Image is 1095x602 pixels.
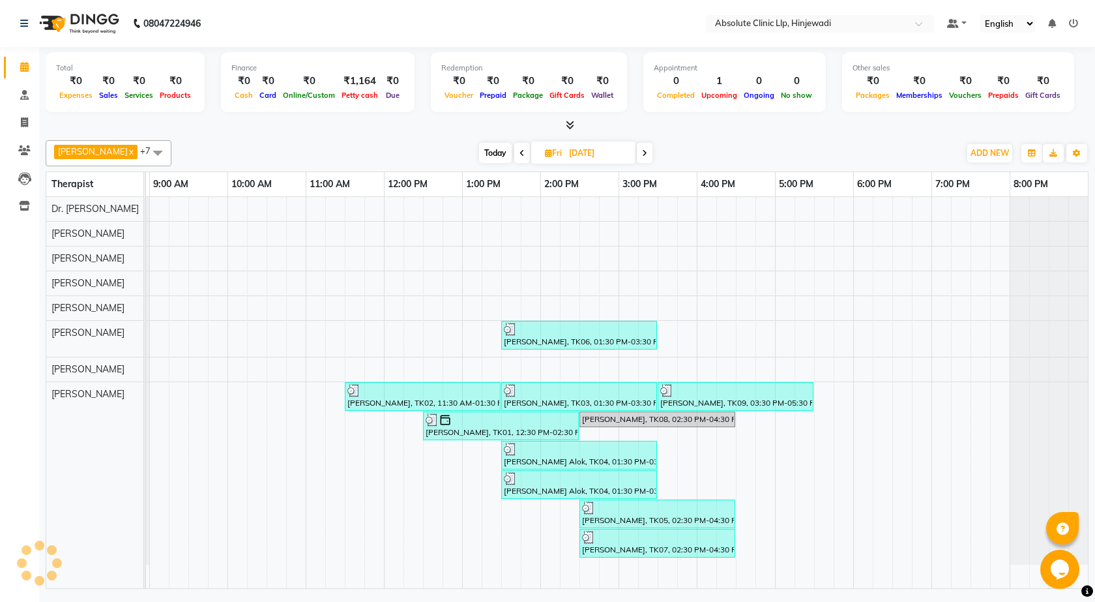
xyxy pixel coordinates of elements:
[565,143,630,163] input: 2025-08-29
[581,502,734,526] div: [PERSON_NAME], TK05, 02:30 PM-04:30 PM, Skin Treatment - Face Detan
[1022,91,1064,100] span: Gift Cards
[51,302,124,314] span: [PERSON_NAME]
[971,148,1009,158] span: ADD NEW
[231,63,404,74] div: Finance
[588,74,617,89] div: ₹0
[121,74,156,89] div: ₹0
[476,74,510,89] div: ₹0
[463,175,504,194] a: 1:00 PM
[985,91,1022,100] span: Prepaids
[231,91,256,100] span: Cash
[546,91,588,100] span: Gift Cards
[542,148,565,158] span: Fri
[776,175,817,194] a: 5:00 PM
[659,384,812,409] div: [PERSON_NAME], TK09, 03:30 PM-05:30 PM, Hair Treatment - Hair Meso
[33,5,123,42] img: logo
[479,143,512,163] span: Today
[932,175,973,194] a: 7:00 PM
[441,91,476,100] span: Voucher
[383,91,403,100] span: Due
[893,91,946,100] span: Memberships
[654,74,698,89] div: 0
[946,91,985,100] span: Vouchers
[654,91,698,100] span: Completed
[51,228,124,239] span: [PERSON_NAME]
[51,178,93,190] span: Therapist
[588,91,617,100] span: Wallet
[854,175,895,194] a: 6:00 PM
[1040,550,1082,589] iframe: chat widget
[58,146,128,157] span: [PERSON_NAME]
[503,384,656,409] div: [PERSON_NAME], TK03, 01:30 PM-03:30 PM, Skin Treatment - Peel(Face)
[946,74,985,89] div: ₹0
[51,203,139,215] span: Dr. [PERSON_NAME]
[51,363,124,375] span: [PERSON_NAME]
[231,74,256,89] div: ₹0
[424,414,577,438] div: [PERSON_NAME], TK01, 12:30 PM-02:30 PM, Hair Treatment - Hair Prp
[503,443,656,468] div: [PERSON_NAME] Alok, TK04, 01:30 PM-03:30 PM, Hair Treatment - Hair Meso
[51,388,124,400] span: [PERSON_NAME]
[740,74,778,89] div: 0
[381,74,404,89] div: ₹0
[441,74,476,89] div: ₹0
[546,74,588,89] div: ₹0
[581,414,734,425] div: [PERSON_NAME], TK08, 02:30 PM-04:30 PM, Hair Treatment - Hair Meso
[140,145,160,156] span: +7
[346,384,499,409] div: [PERSON_NAME], TK02, 11:30 AM-01:30 PM, Skin Treatment - Peel(Face)
[56,74,96,89] div: ₹0
[56,63,194,74] div: Total
[51,252,124,264] span: [PERSON_NAME]
[503,472,656,497] div: [PERSON_NAME] Alok, TK04, 01:30 PM-03:30 PM, Skin Treatment - Face Detan
[1010,175,1051,194] a: 8:00 PM
[306,175,353,194] a: 11:00 AM
[619,175,660,194] a: 3:00 PM
[853,91,893,100] span: Packages
[510,91,546,100] span: Package
[967,144,1012,162] button: ADD NEW
[338,74,381,89] div: ₹1,164
[280,91,338,100] span: Online/Custom
[121,91,156,100] span: Services
[156,74,194,89] div: ₹0
[96,74,121,89] div: ₹0
[256,91,280,100] span: Card
[128,146,134,157] a: x
[581,531,734,556] div: [PERSON_NAME], TK07, 02:30 PM-04:30 PM, Hair Treatment - Hair Meso
[51,277,124,289] span: [PERSON_NAME]
[510,74,546,89] div: ₹0
[280,74,338,89] div: ₹0
[385,175,431,194] a: 12:00 PM
[476,91,510,100] span: Prepaid
[228,175,275,194] a: 10:00 AM
[541,175,582,194] a: 2:00 PM
[654,63,815,74] div: Appointment
[853,74,893,89] div: ₹0
[698,91,740,100] span: Upcoming
[56,91,96,100] span: Expenses
[778,74,815,89] div: 0
[1022,74,1064,89] div: ₹0
[256,74,280,89] div: ₹0
[150,175,192,194] a: 9:00 AM
[441,63,617,74] div: Redemption
[503,323,656,348] div: [PERSON_NAME], TK06, 01:30 PM-03:30 PM, Skin Treatment - Serum Insertion (Vit C)
[893,74,946,89] div: ₹0
[143,5,201,42] b: 08047224946
[778,91,815,100] span: No show
[853,63,1064,74] div: Other sales
[156,91,194,100] span: Products
[698,74,740,89] div: 1
[740,91,778,100] span: Ongoing
[96,91,121,100] span: Sales
[51,327,124,339] span: [PERSON_NAME]
[985,74,1022,89] div: ₹0
[338,91,381,100] span: Petty cash
[697,175,738,194] a: 4:00 PM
